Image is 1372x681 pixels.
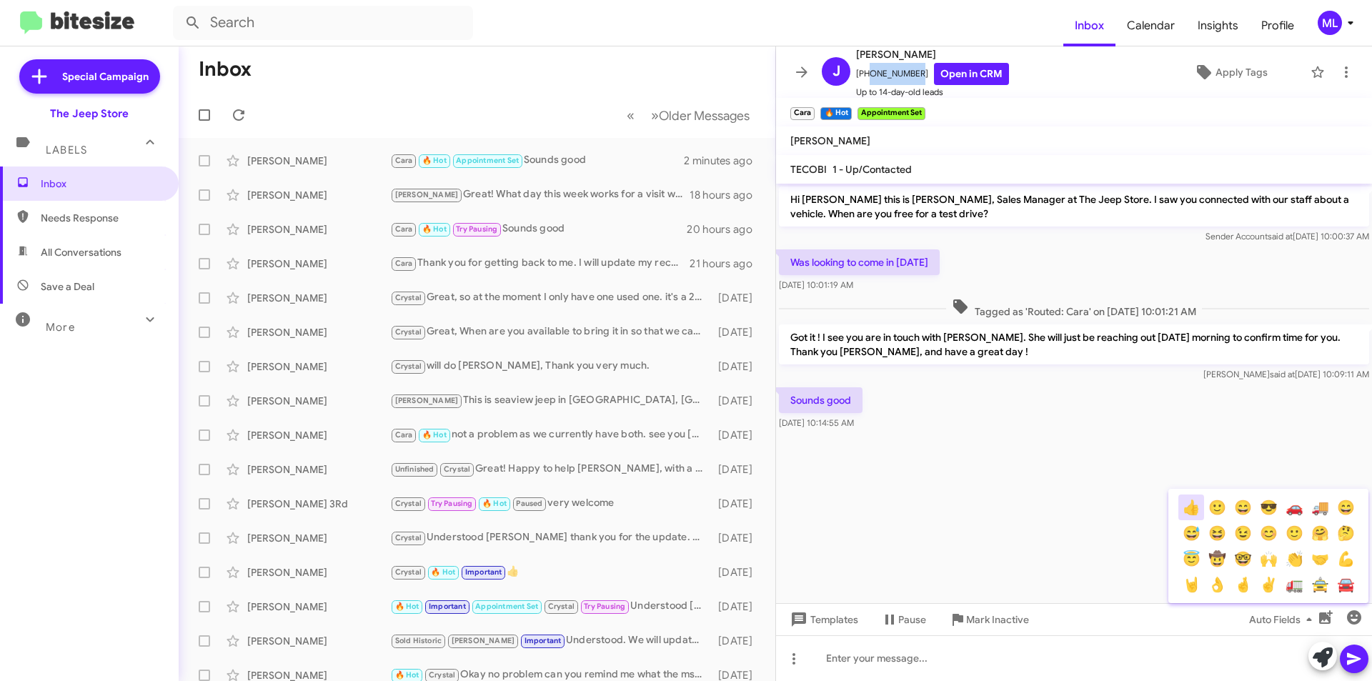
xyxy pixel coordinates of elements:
button: 😅 [1178,520,1204,546]
button: 🚚 [1307,494,1333,520]
button: 🙌 [1256,546,1281,572]
button: 🤘 [1178,572,1204,597]
button: 🤔 [1333,520,1358,546]
button: ✌ [1256,572,1281,597]
button: 😊 [1256,520,1281,546]
button: 😄 [1230,494,1256,520]
button: 🤓 [1230,546,1256,572]
button: 😆 [1204,520,1230,546]
button: 🙂 [1204,494,1230,520]
button: 🤞 [1230,572,1256,597]
button: 😎 [1256,494,1281,520]
button: 😉 [1230,520,1256,546]
button: 👏 [1281,546,1307,572]
button: 👍 [1178,494,1204,520]
button: 🚘 [1333,572,1358,597]
button: 👌 [1204,572,1230,597]
button: 😄 [1333,494,1358,520]
button: 😇 [1178,546,1204,572]
button: 🚛 [1281,572,1307,597]
button: 🚖 [1307,572,1333,597]
button: 🚗 [1281,494,1307,520]
button: 💪 [1333,546,1358,572]
button: 🙂 [1281,520,1307,546]
button: 🤠 [1204,546,1230,572]
button: 🤗 [1307,520,1333,546]
button: 🤝 [1307,546,1333,572]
